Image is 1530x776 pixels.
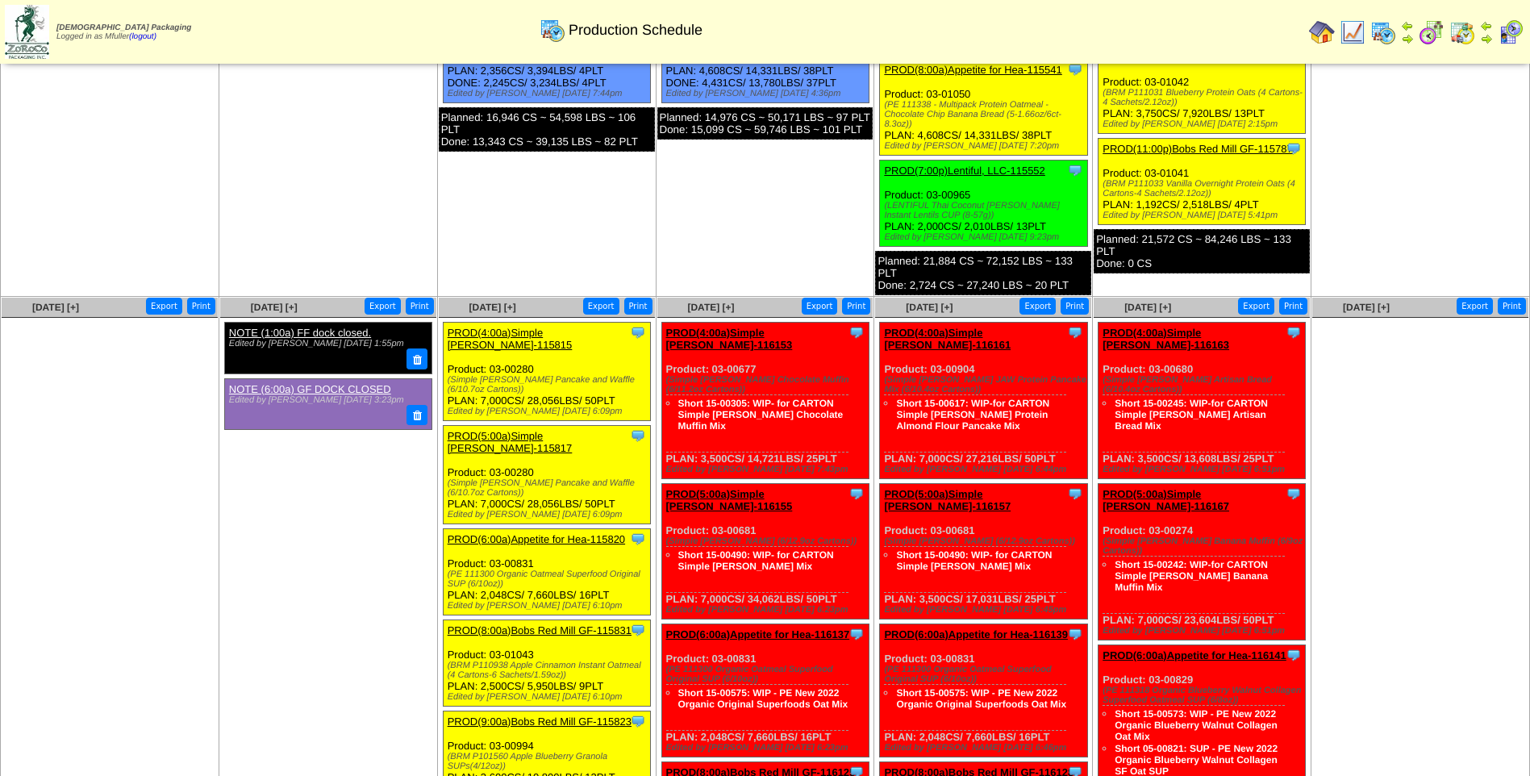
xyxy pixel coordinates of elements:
[1340,19,1365,45] img: line_graph.gif
[848,626,865,642] img: Tooltip
[1480,32,1493,45] img: arrowright.gif
[1309,19,1335,45] img: home.gif
[1103,119,1305,129] div: Edited by [PERSON_NAME] [DATE] 2:15pm
[880,484,1087,620] div: Product: 03-00681 PLAN: 3,500CS / 17,031LBS / 25PLT
[406,298,434,315] button: Print
[448,89,650,98] div: Edited by [PERSON_NAME] [DATE] 7:44pm
[448,407,650,416] div: Edited by [PERSON_NAME] [DATE] 6:09pm
[1401,32,1414,45] img: arrowright.gif
[5,5,49,59] img: zoroco-logo-small.webp
[448,478,650,498] div: (Simple [PERSON_NAME] Pancake and Waffle (6/10.7oz Cartons))
[443,529,650,615] div: Product: 03-00831 PLAN: 2,048CS / 7,660LBS / 16PLT
[540,17,565,43] img: calendarprod.gif
[448,601,650,611] div: Edited by [PERSON_NAME] [DATE] 6:10pm
[229,383,391,395] a: NOTE (6:00a) GF DOCK CLOSED
[1419,19,1445,45] img: calendarblend.gif
[875,251,1091,295] div: Planned: 21,884 CS ~ 72,152 LBS ~ 133 PLT Done: 2,724 CS ~ 27,240 LBS ~ 20 PLT
[1343,302,1390,313] a: [DATE] [+]
[406,405,427,426] button: Delete Note
[1103,626,1305,636] div: Edited by [PERSON_NAME] [DATE] 6:51pm
[884,605,1086,615] div: Edited by [PERSON_NAME] [DATE] 6:45pm
[1103,143,1293,155] a: PROD(11:00p)Bobs Red Mill GF-115787
[229,327,371,339] a: NOTE (1:00a) FF dock closed.
[448,375,650,394] div: (Simple [PERSON_NAME] Pancake and Waffle (6/10.7oz Cartons))
[187,298,215,315] button: Print
[666,665,869,684] div: (PE 111300 Organic Oatmeal Superfood Original SUP (6/10oz))
[1480,19,1493,32] img: arrowleft.gif
[884,141,1086,151] div: Edited by [PERSON_NAME] [DATE] 7:20pm
[630,713,646,729] img: Tooltip
[884,100,1086,129] div: (PE 111338 - Multipack Protein Oatmeal - Chocolate Chip Banana Bread (5-1.66oz/6ct-8.3oz))
[884,375,1086,394] div: (Simple [PERSON_NAME] JAW Protein Pancake Mix (6/10.4oz Cartons))
[661,323,869,479] div: Product: 03-00677 PLAN: 3,500CS / 14,721LBS / 25PLT
[1103,686,1305,705] div: (PE 111318 Organic Blueberry Walnut Collagen Superfood Oatmeal SUP (6/8oz))
[1457,298,1493,315] button: Export
[406,348,427,369] button: Delete Note
[884,201,1086,220] div: (LENTIFUL Thai Coconut [PERSON_NAME] Instant Lentils CUP (8-57g))
[1115,708,1278,742] a: Short 15-00573: WIP - PE New 2022 Organic Blueberry Walnut Collagen Oat Mix
[624,298,652,315] button: Print
[666,488,793,512] a: PROD(5:00a)Simple [PERSON_NAME]-116155
[1401,19,1414,32] img: arrowleft.gif
[880,323,1087,479] div: Product: 03-00904 PLAN: 7,000CS / 27,216LBS / 50PLT
[443,323,650,421] div: Product: 03-00280 PLAN: 7,000CS / 28,056LBS / 50PLT
[1498,19,1524,45] img: calendarcustomer.gif
[884,465,1086,474] div: Edited by [PERSON_NAME] [DATE] 6:44pm
[666,605,869,615] div: Edited by [PERSON_NAME] [DATE] 6:23pm
[666,628,850,640] a: PROD(6:00a)Appetite for Hea-116137
[1286,324,1302,340] img: Tooltip
[666,375,869,394] div: (Simple [PERSON_NAME] Chocolate Muffin (6/11.2oz Cartons))
[1286,140,1302,156] img: Tooltip
[848,324,865,340] img: Tooltip
[1115,398,1268,432] a: Short 15-00245: WIP-for CARTON Simple [PERSON_NAME] Artisan Bread Mix
[884,232,1086,242] div: Edited by [PERSON_NAME] [DATE] 9:23pm
[448,624,632,636] a: PROD(8:00a)Bobs Red Mill GF-115831
[848,486,865,502] img: Tooltip
[448,716,632,728] a: PROD(9:00a)Bobs Red Mill GF-115823
[842,298,870,315] button: Print
[661,624,869,757] div: Product: 03-00831 PLAN: 2,048CS / 7,660LBS / 16PLT
[1061,298,1089,315] button: Print
[630,324,646,340] img: Tooltip
[443,620,650,707] div: Product: 03-01043 PLAN: 2,500CS / 5,950LBS / 9PLT
[687,302,734,313] a: [DATE] [+]
[630,622,646,638] img: Tooltip
[1094,229,1310,273] div: Planned: 21,572 CS ~ 84,246 LBS ~ 133 PLT Done: 0 CS
[1103,536,1305,556] div: (Simple [PERSON_NAME] Banana Muffin (6/9oz Cartons))
[1103,179,1305,198] div: (BRM P111033 Vanilla Overnight Protein Oats (4 Cartons-4 Sachets/2.12oz))
[1067,626,1083,642] img: Tooltip
[229,339,423,348] div: Edited by [PERSON_NAME] [DATE] 1:55pm
[1099,139,1306,225] div: Product: 03-01041 PLAN: 1,192CS / 2,518LBS / 4PLT
[1103,649,1286,661] a: PROD(6:00a)Appetite for Hea-116141
[1286,486,1302,502] img: Tooltip
[1124,302,1171,313] a: [DATE] [+]
[448,430,573,454] a: PROD(5:00a)Simple [PERSON_NAME]-115817
[56,23,191,41] span: Logged in as Mfuller
[880,161,1087,247] div: Product: 03-00965 PLAN: 2,000CS / 2,010LBS / 13PLT
[1103,88,1305,107] div: (BRM P111031 Blueberry Protein Oats (4 Cartons-4 Sachets/2.12oz))
[146,298,182,315] button: Export
[666,536,869,546] div: (Simple [PERSON_NAME] (6/12.9oz Cartons))
[56,23,191,32] span: [DEMOGRAPHIC_DATA] Packaging
[880,60,1087,156] div: Product: 03-01050 PLAN: 4,608CS / 14,331LBS / 38PLT
[884,628,1068,640] a: PROD(6:00a)Appetite for Hea-116139
[365,298,401,315] button: Export
[1286,647,1302,663] img: Tooltip
[896,549,1052,572] a: Short 15-00490: WIP- for CARTON Simple [PERSON_NAME] Mix
[448,752,650,771] div: (BRM P101560 Apple Blueberry Granola SUPs(4/12oz))
[884,665,1086,684] div: (PE 111300 Organic Oatmeal Superfood Original SUP (6/10oz))
[448,569,650,589] div: (PE 111300 Organic Oatmeal Superfood Original SUP (6/10oz))
[884,536,1086,546] div: (Simple [PERSON_NAME] (6/12.9oz Cartons))
[469,302,516,313] a: [DATE] [+]
[443,426,650,524] div: Product: 03-00280 PLAN: 7,000CS / 28,056LBS / 50PLT
[448,327,573,351] a: PROD(4:00a)Simple [PERSON_NAME]-115815
[129,32,156,41] a: (logout)
[657,107,873,140] div: Planned: 14,976 CS ~ 50,171 LBS ~ 97 PLT Done: 15,099 CS ~ 59,746 LBS ~ 101 PLT
[666,89,869,98] div: Edited by [PERSON_NAME] [DATE] 4:36pm
[1103,327,1229,351] a: PROD(4:00a)Simple [PERSON_NAME]-116163
[802,298,838,315] button: Export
